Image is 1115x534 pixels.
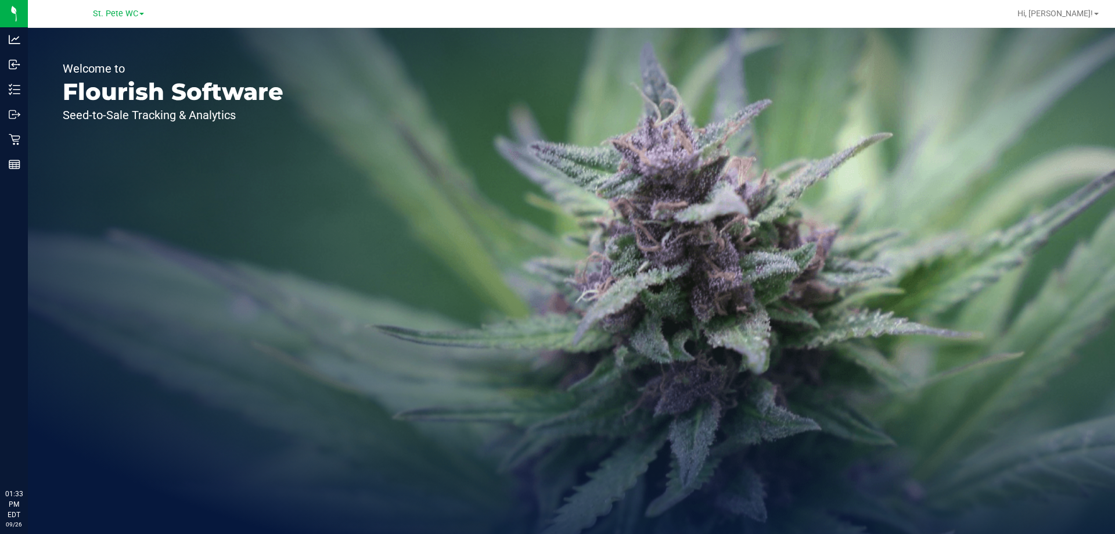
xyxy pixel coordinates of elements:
p: Flourish Software [63,80,283,103]
span: St. Pete WC [93,9,138,19]
inline-svg: Inventory [9,84,20,95]
inline-svg: Outbound [9,109,20,120]
inline-svg: Retail [9,134,20,145]
p: Seed-to-Sale Tracking & Analytics [63,109,283,121]
p: Welcome to [63,63,283,74]
span: Hi, [PERSON_NAME]! [1017,9,1093,18]
inline-svg: Analytics [9,34,20,45]
p: 09/26 [5,520,23,529]
p: 01:33 PM EDT [5,489,23,520]
inline-svg: Inbound [9,59,20,70]
inline-svg: Reports [9,159,20,170]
